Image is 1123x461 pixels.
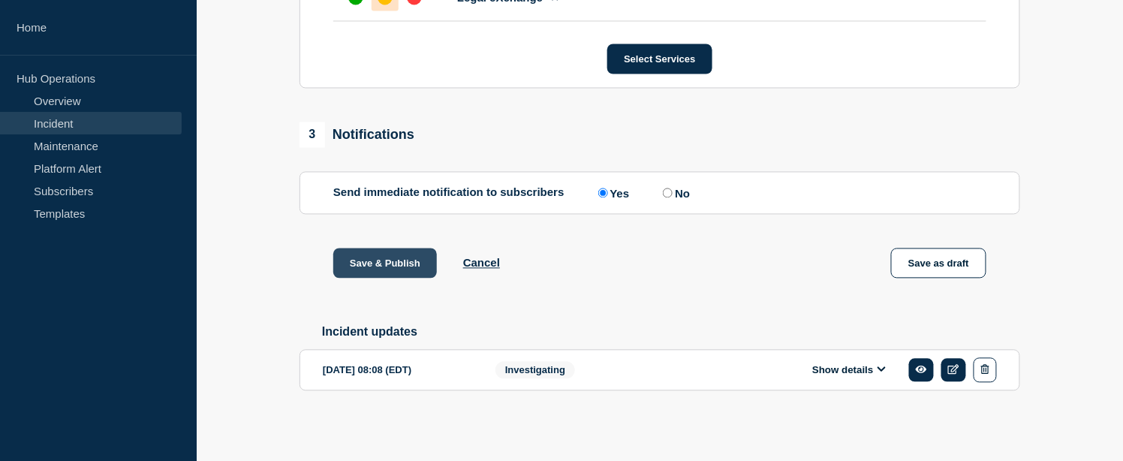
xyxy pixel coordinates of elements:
[333,249,437,279] button: Save & Publish
[322,326,1020,339] h2: Incident updates
[659,186,690,200] label: No
[595,186,630,200] label: Yes
[495,362,575,379] span: Investigating
[891,249,986,279] button: Save as draft
[808,364,890,377] button: Show details
[323,358,473,383] div: [DATE] 08:08 (EDT)
[607,44,712,74] button: Select Services
[333,186,565,200] p: Send immediate notification to subscribers
[300,122,325,148] span: 3
[598,188,608,198] input: Yes
[333,186,986,200] div: Send immediate notification to subscribers
[663,188,673,198] input: No
[463,257,500,270] button: Cancel
[300,122,414,148] div: Notifications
